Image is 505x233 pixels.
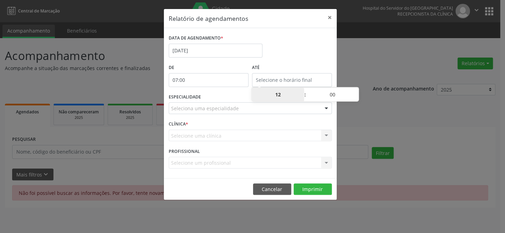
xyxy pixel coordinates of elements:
button: Imprimir [294,183,332,195]
h5: Relatório de agendamentos [169,14,248,23]
input: Hour [252,88,304,102]
span: Seleciona uma especialidade [171,105,239,112]
label: DATA DE AGENDAMENTO [169,33,223,44]
label: De [169,62,249,73]
input: Selecione uma data ou intervalo [169,44,262,58]
label: ATÉ [252,62,332,73]
button: Close [323,9,337,26]
label: ESPECIALIDADE [169,92,201,103]
input: Minute [306,88,359,102]
input: Selecione o horário final [252,73,332,87]
label: PROFISSIONAL [169,146,200,157]
button: Cancelar [253,183,291,195]
span: : [304,88,306,102]
label: CLÍNICA [169,119,188,130]
input: Selecione o horário inicial [169,73,249,87]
